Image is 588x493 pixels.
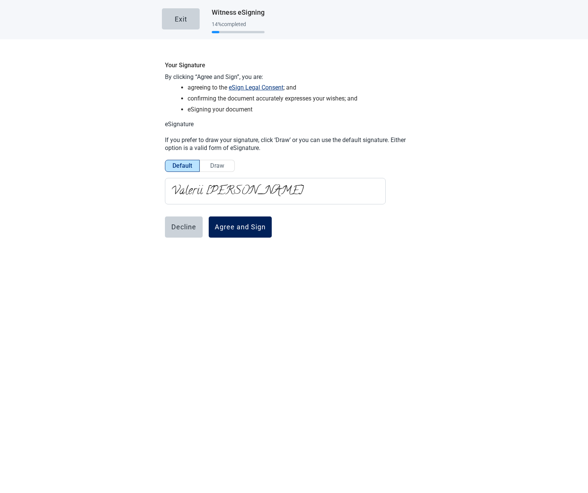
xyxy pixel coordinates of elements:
button: Exit [162,8,200,29]
span: Draw [210,162,224,169]
div: Decline [171,223,196,231]
h2: Your Signature [165,60,423,70]
div: Exit [175,15,187,23]
button: eSign Legal Consent [229,83,283,92]
button: Decline [165,216,203,238]
div: 14 % completed [212,21,265,27]
li: eSigning your document [188,105,423,114]
p: Valerii [PERSON_NAME] [171,186,385,198]
div: Agree and Sign [215,223,266,231]
p: If you prefer to draw your signature, click ‘Draw’ or you can use the default signature. Either o... [165,136,423,152]
button: Agree and Sign [209,216,272,238]
li: agreeing to the ; and [188,83,423,92]
li: confirming the document accurately expresses your wishes; and [188,94,423,103]
p: eSignature [165,120,423,128]
p: By clicking “Agree and Sign”, you are: [165,73,423,81]
h1: Witness eSigning [212,7,265,18]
